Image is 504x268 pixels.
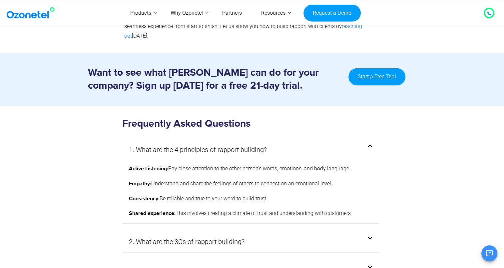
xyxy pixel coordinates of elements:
[122,230,379,252] div: 2. What are the 3Cs of rapport building?
[129,235,245,247] a: 2. What are the 3Cs of rapport building?
[252,1,295,25] a: Resources
[348,68,405,85] a: Start a Free Trial
[129,209,373,218] p: This involves creating a climate of trust and understanding with customers.
[122,140,379,159] div: 1. What are the 4 principles of rapport building?
[129,196,160,201] strong: Consistency:
[129,211,176,216] strong: Shared experience:
[129,144,267,156] a: 1. What are the 4 principles of rapport building?
[129,194,373,204] p: Be reliable and true to your word to build trust.
[122,117,379,130] h3: Frequently Asked Questions
[303,4,360,22] a: Request a Demo
[122,159,379,223] div: 1. What are the 4 principles of rapport building?
[161,1,213,25] a: Why Ozonetel
[121,1,161,25] a: Products
[213,1,252,25] a: Partners
[481,245,497,261] button: Open chat
[129,164,373,174] p: Pay close attention to the other person’s words, emotions, and body language.
[129,179,373,189] p: Understand and share the feelings of others to connect on an emotional level.
[88,66,342,92] h3: Want to see what [PERSON_NAME] can do for your company? Sign up [DATE] for a free 21-day trial.
[129,166,168,171] strong: Active Listening:
[129,181,151,186] strong: Empathy:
